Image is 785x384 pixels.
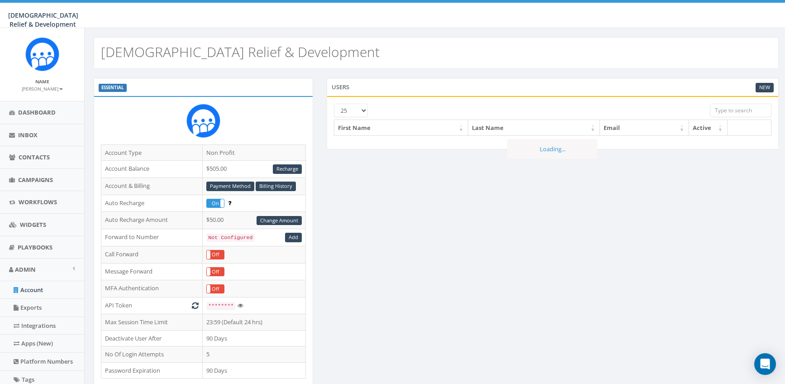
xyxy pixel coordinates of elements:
[20,221,46,229] span: Widgets
[8,11,78,29] span: [DEMOGRAPHIC_DATA] Relief & Development
[101,229,203,246] td: Forward to Number
[327,78,779,96] div: Users
[203,314,305,330] td: 23:59 (Default 24 hrs)
[203,212,305,229] td: $50.00
[101,195,203,212] td: Auto Recharge
[19,198,57,206] span: Workflows
[101,263,203,280] td: Message Forward
[101,161,203,178] td: Account Balance
[22,86,63,92] small: [PERSON_NAME]
[18,108,56,116] span: Dashboard
[101,144,203,161] td: Account Type
[22,84,63,92] a: [PERSON_NAME]
[257,216,302,226] a: Change Amount
[101,44,380,59] h2: [DEMOGRAPHIC_DATA] Relief & Development
[256,182,296,191] a: Billing History
[710,104,771,117] input: Type to search
[468,120,600,136] th: Last Name
[35,78,49,85] small: Name
[19,153,50,161] span: Contacts
[186,104,220,138] img: Rally_Corp_Logo_1.png
[207,199,224,208] label: On
[207,285,224,293] label: Off
[206,250,224,259] div: OnOff
[18,176,53,184] span: Campaigns
[273,164,302,174] a: Recharge
[203,346,305,363] td: 5
[101,362,203,379] td: Password Expiration
[207,268,224,276] label: Off
[203,161,305,178] td: $505.00
[15,265,36,274] span: Admin
[101,330,203,346] td: Deactivate User After
[756,83,774,92] a: New
[25,37,59,71] img: Rally_Corp_Logo_1.png
[206,234,254,242] code: Not Configured
[101,298,203,314] td: API Token
[101,178,203,195] td: Account & Billing
[206,199,224,208] div: OnOff
[689,120,728,136] th: Active
[99,84,127,92] label: ESSENTIAL
[228,199,231,207] span: Enable to prevent campaign failure.
[101,246,203,263] td: Call Forward
[203,330,305,346] td: 90 Days
[334,120,469,136] th: First Name
[206,182,254,191] a: Payment Method
[285,233,302,242] a: Add
[18,243,52,251] span: Playbooks
[203,362,305,379] td: 90 Days
[101,280,203,298] td: MFA Authentication
[192,302,199,308] i: Generate New Token
[101,346,203,363] td: No Of Login Attempts
[207,250,224,259] label: Off
[101,314,203,330] td: Max Session Time Limit
[101,212,203,229] td: Auto Recharge Amount
[18,131,38,139] span: Inbox
[206,284,224,294] div: OnOff
[203,144,305,161] td: Non Profit
[600,120,689,136] th: Email
[507,139,598,159] div: Loading...
[206,267,224,277] div: OnOff
[754,353,776,375] div: Open Intercom Messenger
